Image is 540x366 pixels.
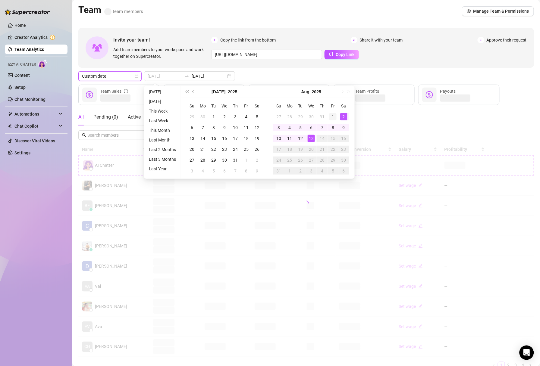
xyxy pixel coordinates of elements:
[286,146,293,153] div: 18
[210,113,217,120] div: 1
[253,135,261,142] div: 19
[184,86,190,98] button: Last year (Control + left)
[184,74,189,79] span: to
[351,37,357,43] span: 2
[14,97,46,102] a: Chat Monitoring
[199,113,206,120] div: 30
[338,155,349,166] td: 2025-08-30
[319,157,326,164] div: 28
[273,144,284,155] td: 2025-08-17
[252,166,262,176] td: 2025-08-09
[467,9,471,13] span: setting
[328,166,338,176] td: 2025-09-05
[232,167,239,175] div: 7
[328,111,338,122] td: 2025-08-01
[336,52,354,57] span: Copy Link
[14,23,26,28] a: Home
[197,133,208,144] td: 2025-07-14
[187,166,197,176] td: 2025-08-03
[192,73,226,79] input: End date
[188,146,196,153] div: 20
[319,167,326,175] div: 4
[286,135,293,142] div: 11
[355,89,379,94] span: Team Profits
[38,59,48,68] img: AI Chatter
[253,157,261,164] div: 2
[360,37,403,43] span: Share it with your team
[306,133,317,144] td: 2025-08-13
[306,122,317,133] td: 2025-08-06
[252,155,262,166] td: 2025-08-02
[302,200,310,207] span: loading
[14,138,55,143] a: Discover Viral Videos
[219,101,230,111] th: We
[146,107,178,115] li: This Week
[14,33,63,42] a: Creator Analytics exclamation-circle
[14,85,26,90] a: Setup
[275,113,282,120] div: 27
[252,144,262,155] td: 2025-07-26
[146,88,178,95] li: [DATE]
[253,167,261,175] div: 9
[241,101,252,111] th: Fr
[219,144,230,155] td: 2025-07-23
[241,144,252,155] td: 2025-07-25
[219,122,230,133] td: 2025-07-09
[284,122,295,133] td: 2025-08-04
[317,122,328,133] td: 2025-08-07
[306,166,317,176] td: 2025-09-03
[14,121,57,131] span: Chat Copilot
[228,86,237,98] button: Choose a year
[340,124,347,131] div: 9
[199,146,206,153] div: 21
[219,166,230,176] td: 2025-08-06
[230,101,241,111] th: Th
[221,135,228,142] div: 16
[253,124,261,131] div: 12
[286,124,293,131] div: 4
[232,135,239,142] div: 17
[188,135,196,142] div: 13
[208,144,219,155] td: 2025-07-22
[93,113,118,121] div: Pending ( 0 )
[297,124,304,131] div: 5
[329,157,337,164] div: 29
[197,122,208,133] td: 2025-07-07
[197,101,208,111] th: Mo
[312,86,321,98] button: Choose a year
[221,157,228,164] div: 30
[8,62,36,67] span: Izzy AI Chatter
[306,111,317,122] td: 2025-07-30
[146,146,178,153] li: Last 2 Months
[328,144,338,155] td: 2025-08-22
[338,111,349,122] td: 2025-08-02
[286,167,293,175] div: 1
[275,135,282,142] div: 10
[338,122,349,133] td: 2025-08-09
[329,52,333,56] span: copy
[208,133,219,144] td: 2025-07-15
[338,144,349,155] td: 2025-08-23
[273,166,284,176] td: 2025-08-31
[308,167,315,175] div: 3
[241,122,252,133] td: 2025-07-11
[297,113,304,120] div: 29
[8,112,13,116] span: thunderbolt
[208,155,219,166] td: 2025-07-29
[340,146,347,153] div: 23
[113,46,209,60] span: Add team members to your workspace and work together on Supercreator.
[232,146,239,153] div: 24
[14,47,44,52] a: Team Analytics
[308,124,315,131] div: 6
[221,124,228,131] div: 9
[208,122,219,133] td: 2025-07-08
[146,165,178,172] li: Last Year
[487,37,527,43] span: Approve their request
[473,9,529,14] span: Manage Team & Permissions
[295,111,306,122] td: 2025-07-29
[199,157,206,164] div: 28
[208,111,219,122] td: 2025-07-01
[86,91,93,98] span: dollar-circle
[325,50,359,59] button: Copy Link
[100,88,128,95] div: Team Sales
